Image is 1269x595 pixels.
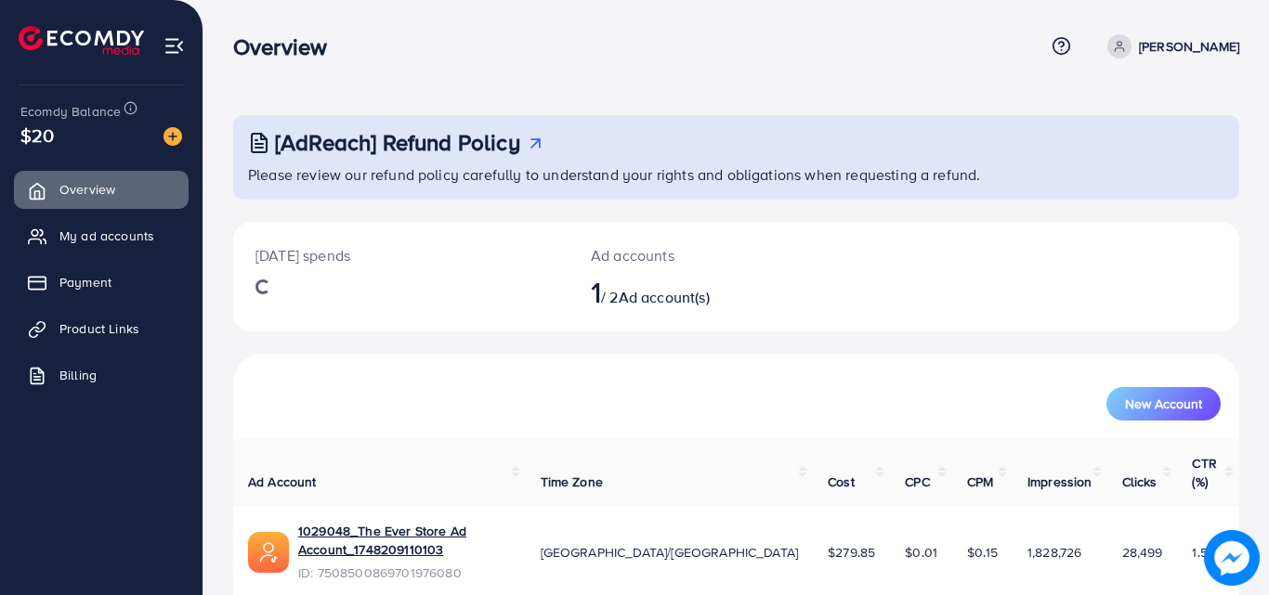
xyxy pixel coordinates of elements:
img: image [164,127,182,146]
span: 1,828,726 [1027,543,1081,562]
span: Overview [59,180,115,199]
span: Ad Account [248,472,317,491]
span: Cost [828,472,855,491]
span: Ad account(s) [619,287,710,307]
span: 1.56 [1192,543,1215,562]
a: My ad accounts [14,217,189,254]
span: CTR (%) [1192,454,1216,491]
p: Ad accounts [591,244,798,266]
h3: Overview [233,33,342,60]
span: $20 [20,122,54,149]
span: 1 [591,270,601,313]
p: [PERSON_NAME] [1139,35,1239,58]
span: 28,499 [1122,543,1163,562]
span: Impression [1027,472,1092,491]
span: $279.85 [828,543,875,562]
span: $0.01 [905,543,937,562]
img: logo [19,26,144,55]
p: [DATE] spends [255,244,546,266]
span: CPC [905,472,929,491]
img: image [1204,530,1260,586]
h3: [AdReach] Refund Policy [275,129,520,156]
img: ic-ads-acc.e4c84228.svg [248,532,289,573]
a: Billing [14,356,189,394]
span: Payment [59,273,111,291]
a: Product Links [14,310,189,347]
span: Product Links [59,319,139,338]
img: menu [164,35,185,57]
span: Billing [59,366,97,384]
span: New Account [1125,397,1202,410]
span: My ad accounts [59,226,154,245]
button: New Account [1106,387,1221,420]
span: [GEOGRAPHIC_DATA]/[GEOGRAPHIC_DATA] [541,543,799,562]
span: CPM [967,472,993,491]
p: Please review our refund policy carefully to understand your rights and obligations when requesti... [248,163,1228,186]
a: 1029048_The Ever Store Ad Account_1748209110103 [298,522,511,560]
a: [PERSON_NAME] [1100,34,1239,58]
span: Clicks [1122,472,1158,491]
span: Time Zone [541,472,603,491]
h2: / 2 [591,274,798,309]
span: $0.15 [967,543,998,562]
a: Overview [14,171,189,208]
span: ID: 7508500869701976080 [298,563,511,582]
a: Payment [14,264,189,301]
span: Ecomdy Balance [20,102,121,121]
